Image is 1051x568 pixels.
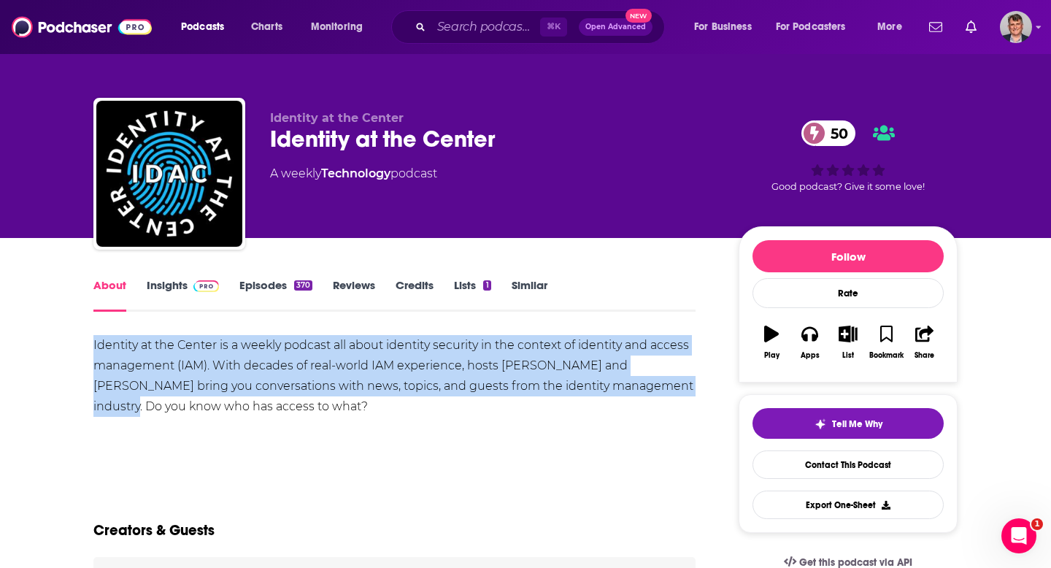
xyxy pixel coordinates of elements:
[294,280,312,291] div: 370
[869,351,904,360] div: Bookmark
[829,316,867,369] button: List
[193,280,219,292] img: Podchaser Pro
[405,10,679,44] div: Search podcasts, credits, & more...
[431,15,540,39] input: Search podcasts, credits, & more...
[877,17,902,37] span: More
[1000,11,1032,43] span: Logged in as AndyShane
[842,351,854,360] div: List
[801,120,855,146] a: 50
[1000,11,1032,43] button: Show profile menu
[867,316,905,369] button: Bookmark
[625,9,652,23] span: New
[512,278,547,312] a: Similar
[93,335,696,417] div: Identity at the Center is a weekly podcast all about identity security in the context of identity...
[301,15,382,39] button: open menu
[752,408,944,439] button: tell me why sparkleTell Me Why
[815,418,826,430] img: tell me why sparkle
[396,278,434,312] a: Credits
[585,23,646,31] span: Open Advanced
[816,120,855,146] span: 50
[96,101,242,247] img: Identity at the Center
[867,15,920,39] button: open menu
[333,278,375,312] a: Reviews
[776,17,846,37] span: For Podcasters
[739,111,958,202] div: 50Good podcast? Give it some love!
[93,278,126,312] a: About
[93,521,215,540] h2: Creators & Guests
[239,278,312,312] a: Episodes370
[915,351,934,360] div: Share
[540,18,567,37] span: ⌘ K
[270,111,404,125] span: Identity at the Center
[251,17,282,37] span: Charts
[766,15,867,39] button: open menu
[1001,518,1036,553] iframe: Intercom live chat
[923,15,948,39] a: Show notifications dropdown
[1000,11,1032,43] img: User Profile
[684,15,770,39] button: open menu
[242,15,291,39] a: Charts
[181,17,224,37] span: Podcasts
[801,351,820,360] div: Apps
[311,17,363,37] span: Monitoring
[147,278,219,312] a: InsightsPodchaser Pro
[752,278,944,308] div: Rate
[771,181,925,192] span: Good podcast? Give it some love!
[906,316,944,369] button: Share
[171,15,243,39] button: open menu
[764,351,779,360] div: Play
[752,450,944,479] a: Contact This Podcast
[454,278,490,312] a: Lists1
[752,316,790,369] button: Play
[832,418,882,430] span: Tell Me Why
[483,280,490,291] div: 1
[790,316,828,369] button: Apps
[579,18,652,36] button: Open AdvancedNew
[321,166,390,180] a: Technology
[1031,518,1043,530] span: 1
[960,15,982,39] a: Show notifications dropdown
[270,165,437,183] div: A weekly podcast
[752,240,944,272] button: Follow
[12,13,152,41] img: Podchaser - Follow, Share and Rate Podcasts
[752,491,944,519] button: Export One-Sheet
[694,17,752,37] span: For Business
